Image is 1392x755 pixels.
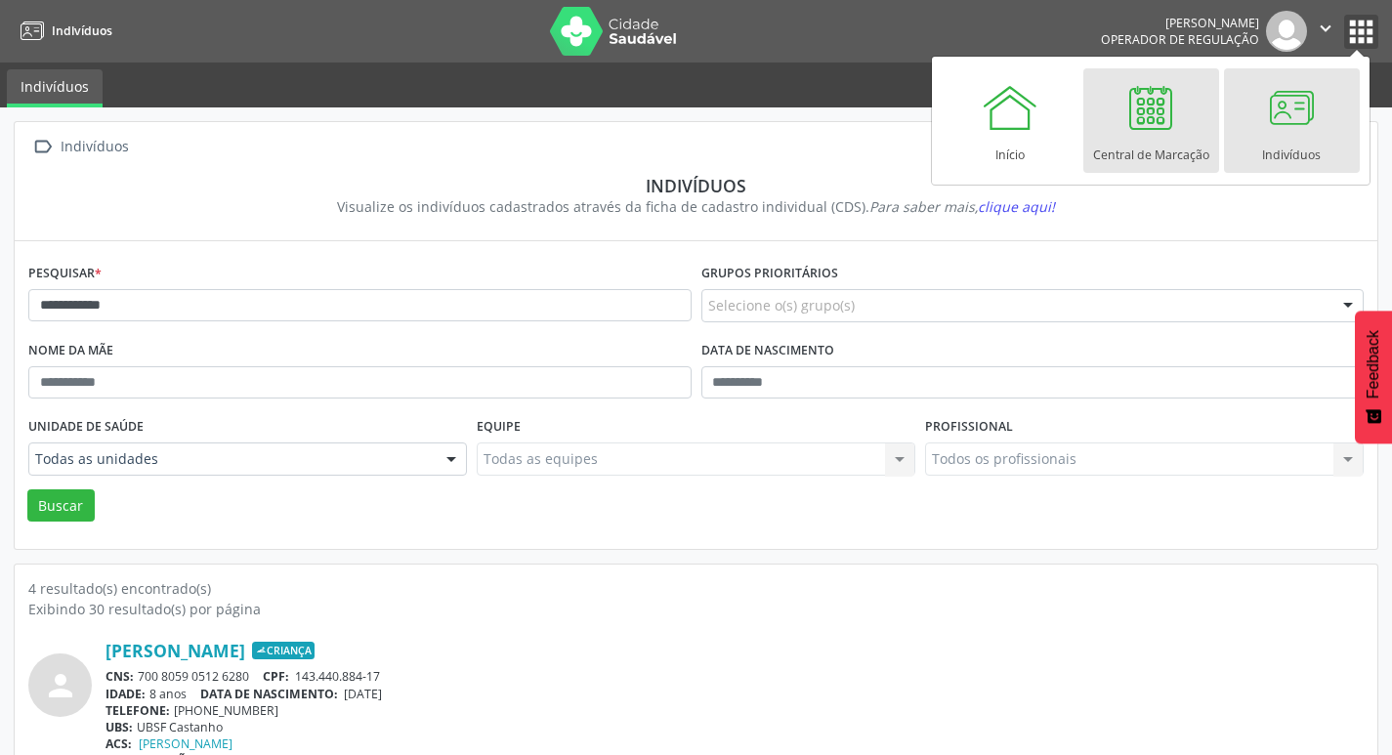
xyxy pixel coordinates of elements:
[1307,11,1344,52] button: 
[105,702,170,719] span: TELEFONE:
[1365,330,1382,398] span: Feedback
[1315,18,1336,39] i: 
[105,735,132,752] span: ACS:
[105,702,1364,719] div: [PHONE_NUMBER]
[35,449,427,469] span: Todas as unidades
[28,133,132,161] a:  Indivíduos
[701,336,834,366] label: Data de nascimento
[477,412,521,442] label: Equipe
[28,412,144,442] label: Unidade de saúde
[1083,68,1219,173] a: Central de Marcação
[105,719,133,735] span: UBS:
[105,719,1364,735] div: UBSF Castanho
[1266,11,1307,52] img: img
[28,336,113,366] label: Nome da mãe
[105,686,146,702] span: IDADE:
[1344,15,1378,49] button: apps
[344,686,382,702] span: [DATE]
[14,15,112,47] a: Indivíduos
[1101,31,1259,48] span: Operador de regulação
[105,640,245,661] a: [PERSON_NAME]
[1355,311,1392,443] button: Feedback - Mostrar pesquisa
[925,412,1013,442] label: Profissional
[139,735,232,752] a: [PERSON_NAME]
[28,578,1364,599] div: 4 resultado(s) encontrado(s)
[1224,68,1360,173] a: Indivíduos
[42,196,1350,217] div: Visualize os indivíduos cadastrados através da ficha de cadastro individual (CDS).
[252,642,315,659] span: Criança
[943,68,1078,173] a: Início
[28,599,1364,619] div: Exibindo 30 resultado(s) por página
[27,489,95,523] button: Buscar
[105,686,1364,702] div: 8 anos
[42,175,1350,196] div: Indivíduos
[1101,15,1259,31] div: [PERSON_NAME]
[869,197,1055,216] i: Para saber mais,
[105,668,1364,685] div: 700 8059 0512 6280
[701,259,838,289] label: Grupos prioritários
[28,133,57,161] i: 
[52,22,112,39] span: Indivíduos
[708,295,855,315] span: Selecione o(s) grupo(s)
[57,133,132,161] div: Indivíduos
[7,69,103,107] a: Indivíduos
[200,686,338,702] span: DATA DE NASCIMENTO:
[28,259,102,289] label: Pesquisar
[105,668,134,685] span: CNS:
[978,197,1055,216] span: clique aqui!
[295,668,380,685] span: 143.440.884-17
[263,668,289,685] span: CPF:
